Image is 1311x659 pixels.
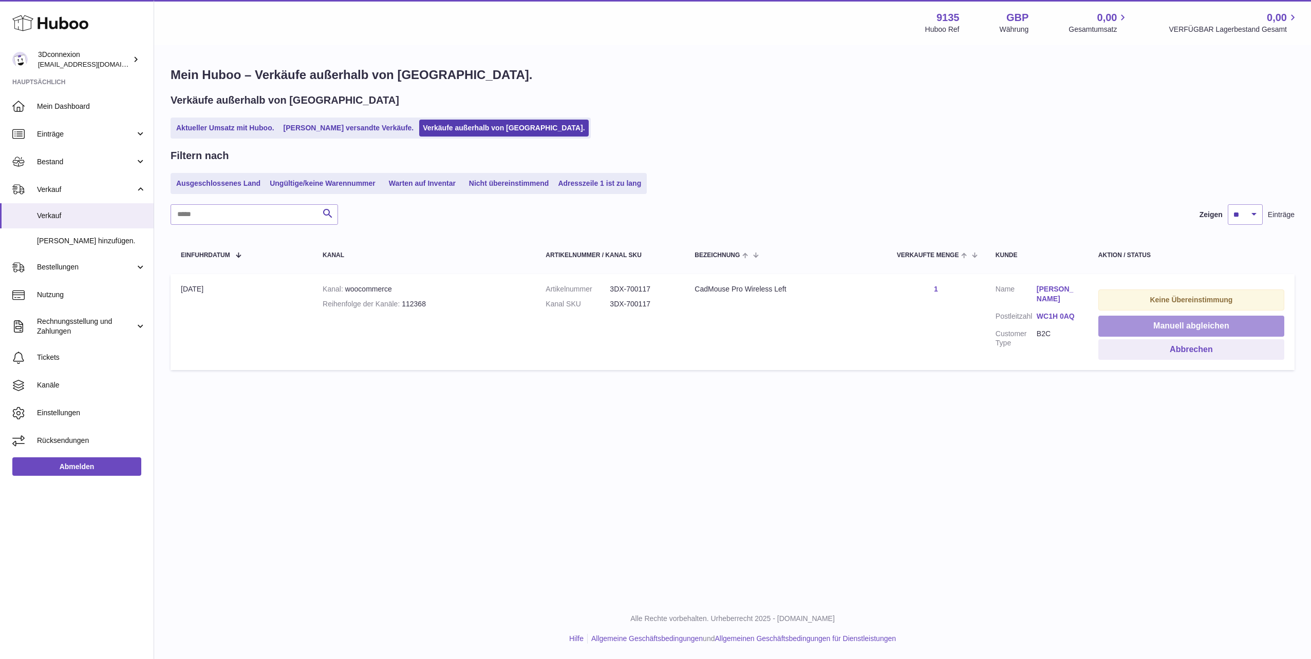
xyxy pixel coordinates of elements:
a: 1 [934,285,938,293]
p: Alle Rechte vorbehalten. Urheberrecht 2025 - [DOMAIN_NAME] [162,614,1303,624]
h2: Filtern nach [171,149,229,163]
a: Aktueller Umsatz mit Huboo. [173,120,278,137]
dt: Postleitzahl [996,312,1037,324]
span: Rechnungsstellung und Zahlungen [37,317,135,336]
span: Verkauf [37,185,135,195]
span: Gesamtumsatz [1069,25,1129,34]
span: Bestand [37,157,135,167]
strong: Keine Übereinstimmung [1150,296,1232,304]
li: und [588,634,896,644]
span: Einfuhrdatum [181,252,230,259]
a: [PERSON_NAME] versandte Verkäufe. [280,120,418,137]
h2: Verkäufe außerhalb von [GEOGRAPHIC_DATA] [171,93,399,107]
span: Kanäle [37,380,146,390]
a: Ausgeschlossenes Land [173,175,264,192]
a: Nicht übereinstimmend [465,175,553,192]
a: 0,00 Gesamtumsatz [1069,11,1129,34]
dt: Name [996,284,1037,306]
dd: B2C [1037,329,1078,348]
div: Kunde [996,252,1078,259]
div: 112368 [323,299,525,309]
div: Huboo Ref [925,25,960,34]
dt: Artikelnummer [546,284,610,294]
strong: GBP [1006,11,1028,25]
span: VERFÜGBAR Lagerbestand Gesamt [1169,25,1299,34]
a: Allgemeine Geschäftsbedingungen [591,634,703,643]
dt: Customer Type [996,329,1037,348]
td: [DATE] [171,274,312,370]
span: Verkaufte Menge [897,252,959,259]
img: order_eu@3dconnexion.com [12,52,28,67]
a: Abmelden [12,457,141,476]
button: Manuell abgleichen [1098,316,1284,337]
div: Aktion / Status [1098,252,1284,259]
span: [EMAIL_ADDRESS][DOMAIN_NAME] [38,60,151,68]
a: 0,00 VERFÜGBAR Lagerbestand Gesamt [1169,11,1299,34]
strong: Kanal [323,285,345,293]
div: woocommerce [323,284,525,294]
div: Kanal [323,252,525,259]
a: Verkäufe außerhalb von [GEOGRAPHIC_DATA]. [419,120,588,137]
label: Zeigen [1200,210,1223,220]
strong: Reihenfolge der Kanäle [323,300,402,308]
span: Verkauf [37,211,146,221]
div: Artikelnummer / Kanal SKU [546,252,674,259]
a: Adresszeile 1 ist zu lang [554,175,645,192]
dd: 3DX-700117 [610,299,674,309]
a: Ungültige/keine Warennummer [266,175,379,192]
span: Mein Dashboard [37,102,146,111]
span: Tickets [37,353,146,362]
a: WC1H 0AQ [1037,312,1078,321]
span: Einträge [1268,210,1295,220]
span: [PERSON_NAME] hinzufügen. [37,236,146,246]
div: Währung [1000,25,1029,34]
dd: 3DX-700117 [610,284,674,294]
a: Warten auf Inventar [381,175,463,192]
span: Bezeichnung [695,252,740,259]
a: Hilfe [569,634,584,643]
span: Einstellungen [37,408,146,418]
div: CadMouse Pro Wireless Left [695,284,876,294]
span: Rücksendungen [37,436,146,445]
a: [PERSON_NAME] [1037,284,1078,304]
div: 3Dconnexion [38,50,130,69]
strong: 9135 [937,11,960,25]
button: Abbrechen [1098,339,1284,360]
a: Allgemeinen Geschäftsbedingungen für Dienstleistungen [715,634,896,643]
span: Nutzung [37,290,146,300]
span: Bestellungen [37,262,135,272]
span: 0,00 [1267,11,1287,25]
dt: Kanal SKU [546,299,610,309]
span: 0,00 [1097,11,1117,25]
span: Einträge [37,129,135,139]
h1: Mein Huboo – Verkäufe außerhalb von [GEOGRAPHIC_DATA]. [171,67,1295,83]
